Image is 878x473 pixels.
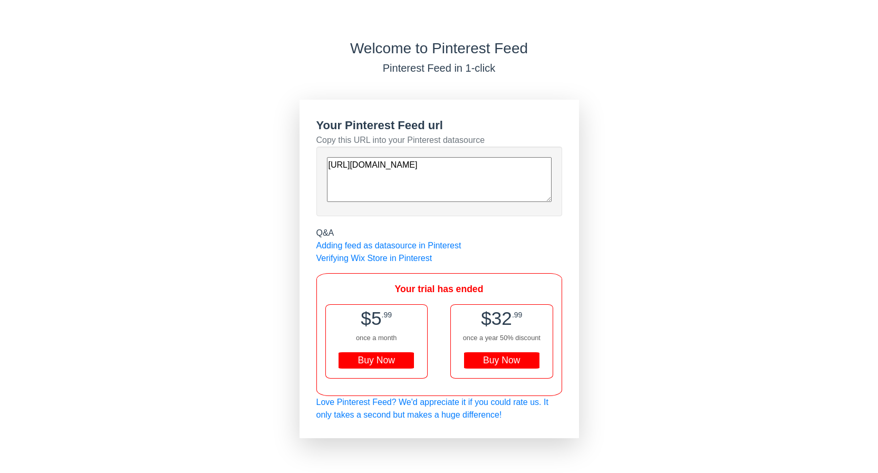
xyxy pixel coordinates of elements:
span: $5 [361,308,381,329]
div: Your Pinterest Feed url [316,117,562,134]
div: once a month [326,333,427,343]
span: .99 [512,311,523,319]
a: Adding feed as datasource in Pinterest [316,241,461,250]
div: Copy this URL into your Pinterest datasource [316,134,562,147]
a: Love Pinterest Feed? We'd appreciate it if you could rate us. It only takes a second but makes a ... [316,398,548,419]
span: .99 [381,311,392,319]
a: Verifying Wix Store in Pinterest [316,254,432,263]
div: Buy Now [339,352,414,369]
div: Q&A [316,227,562,239]
div: Buy Now [464,352,539,369]
span: $32 [481,308,512,329]
div: once a year 50% discount [451,333,552,343]
div: Your trial has ended [325,282,553,296]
